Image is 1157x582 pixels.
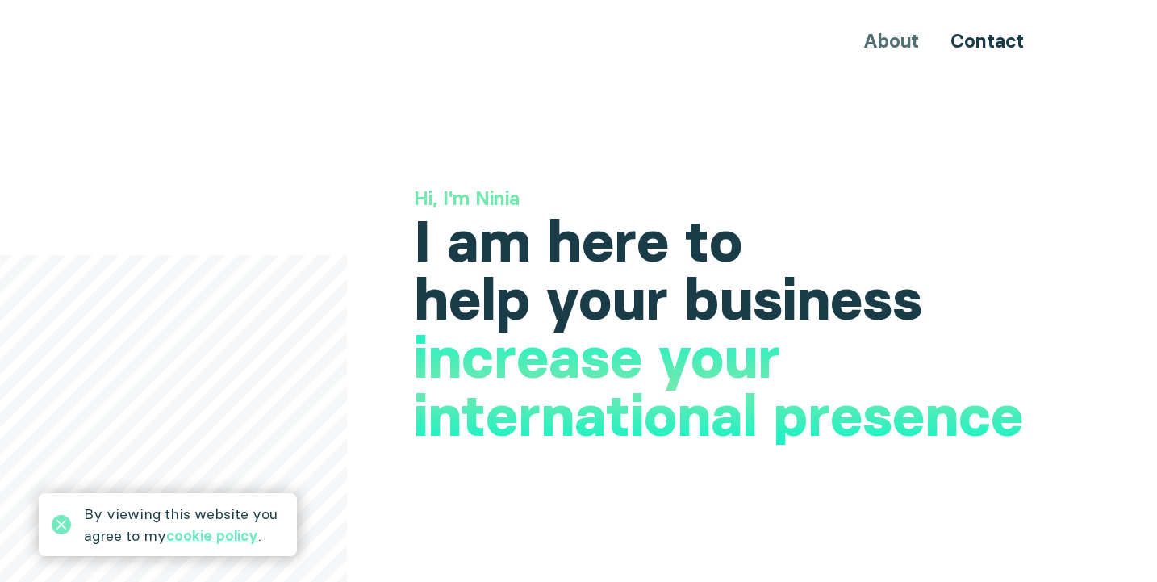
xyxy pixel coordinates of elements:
a: Contact [950,29,1024,52]
h3: Hi, I'm Ninia [414,185,1050,212]
a: cookie policy [166,526,258,545]
div: By viewing this website you agree to my . [84,503,284,546]
h1: I am here to help your business [414,212,1050,329]
h1: increase your international presence [414,329,1050,445]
